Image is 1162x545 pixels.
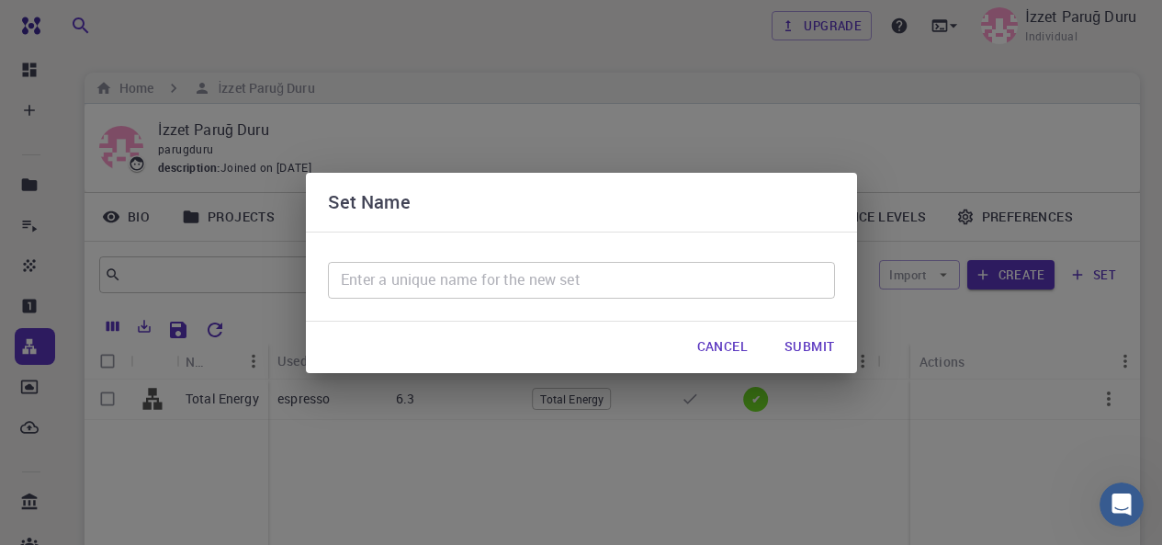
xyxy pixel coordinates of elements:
[770,329,849,366] button: Submit
[328,262,835,299] input: Enter a unique name for the new set
[683,329,762,366] button: Cancel
[328,187,411,217] h6: Set Name
[1100,483,1144,527] iframe: Intercom live chat
[37,13,94,29] span: Destek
